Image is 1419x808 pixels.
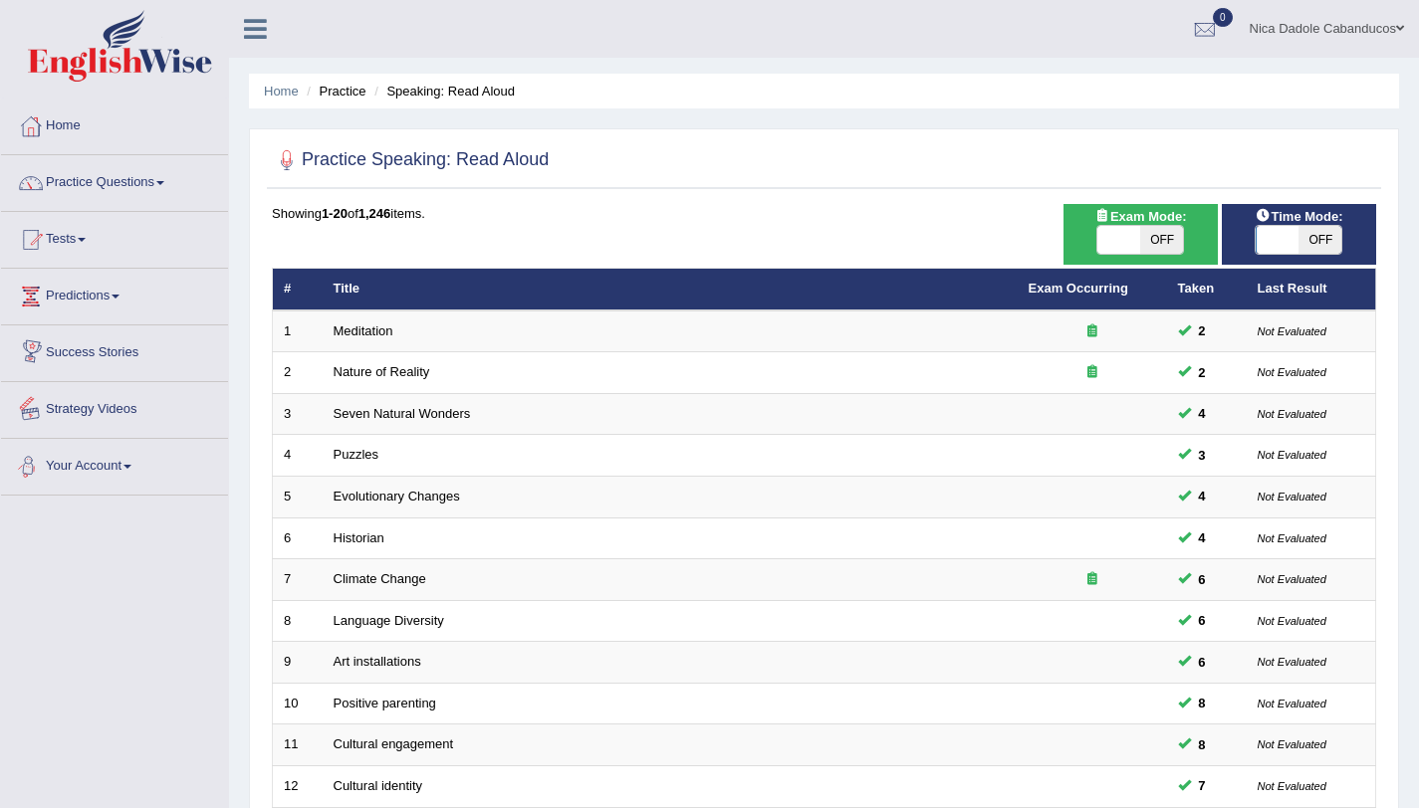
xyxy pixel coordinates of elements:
li: Speaking: Read Aloud [369,82,515,101]
span: You can still take this question [1191,652,1214,673]
small: Not Evaluated [1258,573,1326,585]
small: Not Evaluated [1258,408,1326,420]
b: 1-20 [322,206,348,221]
td: 3 [273,393,323,435]
small: Not Evaluated [1258,491,1326,503]
b: 1,246 [358,206,391,221]
th: Last Result [1247,269,1376,310]
div: Exam occurring question [1029,363,1156,382]
td: 8 [273,600,323,642]
small: Not Evaluated [1258,615,1326,627]
a: Positive parenting [334,696,436,710]
a: Nature of Reality [334,364,430,379]
h2: Practice Speaking: Read Aloud [272,145,549,175]
td: 10 [273,683,323,724]
th: Title [323,269,1018,310]
a: Success Stories [1,325,228,375]
td: 12 [273,765,323,807]
span: You can still take this question [1191,569,1214,590]
td: 11 [273,724,323,766]
span: 0 [1213,8,1233,27]
a: Tests [1,212,228,262]
span: OFF [1140,226,1183,254]
a: Home [264,84,299,99]
td: 5 [273,477,323,518]
th: Taken [1167,269,1247,310]
div: Show exams occurring in exams [1064,204,1218,265]
span: You can still take this question [1191,445,1214,466]
a: Predictions [1,269,228,318]
small: Not Evaluated [1258,366,1326,378]
a: Home [1,99,228,148]
a: Meditation [334,323,393,338]
span: You can still take this question [1191,320,1214,341]
a: Seven Natural Wonders [334,406,471,421]
a: Puzzles [334,447,379,462]
span: You can still take this question [1191,775,1214,796]
div: Exam occurring question [1029,570,1156,589]
td: 2 [273,352,323,394]
a: Evolutionary Changes [334,489,460,504]
a: Practice Questions [1,155,228,205]
a: Your Account [1,439,228,489]
td: 1 [273,310,323,352]
td: 9 [273,642,323,684]
li: Practice [302,82,365,101]
a: Cultural engagement [334,736,454,751]
small: Not Evaluated [1258,738,1326,750]
span: You can still take this question [1191,403,1214,424]
a: Language Diversity [334,613,444,628]
span: You can still take this question [1191,527,1214,548]
a: Climate Change [334,571,426,586]
small: Not Evaluated [1258,698,1326,709]
span: You can still take this question [1191,734,1214,755]
th: # [273,269,323,310]
span: You can still take this question [1191,610,1214,631]
span: You can still take this question [1191,362,1214,383]
small: Not Evaluated [1258,449,1326,461]
td: 4 [273,435,323,477]
a: Art installations [334,654,421,669]
div: Showing of items. [272,204,1376,223]
span: You can still take this question [1191,693,1214,713]
div: Exam occurring question [1029,322,1156,341]
small: Not Evaluated [1258,780,1326,792]
a: Historian [334,530,384,545]
span: Time Mode: [1247,206,1350,227]
a: Strategy Videos [1,382,228,432]
small: Not Evaluated [1258,532,1326,544]
td: 7 [273,559,323,601]
span: OFF [1299,226,1341,254]
td: 6 [273,517,323,559]
span: You can still take this question [1191,486,1214,506]
a: Exam Occurring [1029,281,1128,296]
a: Cultural identity [334,778,423,793]
span: Exam Mode: [1086,206,1194,227]
small: Not Evaluated [1258,325,1326,337]
small: Not Evaluated [1258,656,1326,668]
